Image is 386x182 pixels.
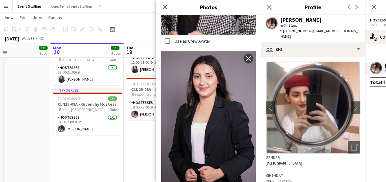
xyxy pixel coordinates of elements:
[348,141,360,154] div: Open photos pop-in
[261,3,365,11] h3: Profile
[5,36,19,42] div: [DATE]
[266,161,302,165] span: [DEMOGRAPHIC_DATA]
[126,55,195,75] app-card-role: Hostesses1/112:00-21:00 (9h)[PERSON_NAME]
[48,15,62,20] span: Comms
[126,78,195,120] app-job-card: 14:00-23:00 (9h)1/1CLN25-08A - Givenchy Hostess Place [GEOGRAPHIC_DATA]1 RoleHostesses1/114:00-23...
[261,42,365,57] div: Bio
[125,48,133,55] span: 19
[53,32,122,85] app-job-card: In progress12:00-21:00 (9h)1/1LVM25-08B - Louis Vuitton [GEOGRAPHIC_DATA] Client Advisor [GEOGRAP...
[284,23,286,28] span: 3
[280,28,358,39] span: | [EMAIL_ADDRESS][DOMAIN_NAME]
[5,15,14,20] span: View
[33,15,42,20] span: Jobs
[13,0,46,12] button: Event Staffing
[39,51,47,55] div: 1 Job
[126,45,133,51] span: Tue
[111,46,119,50] span: 3/3
[174,38,210,44] label: Use as Crew Avatar
[266,155,360,160] h3: Gender
[20,15,27,20] span: Edit
[126,99,195,120] app-card-role: Hostesses1/114:00-23:00 (9h)[PERSON_NAME]
[38,36,44,41] div: +03
[287,23,298,28] span: 14km
[30,13,45,21] a: Jobs
[111,51,121,55] div: 3 Jobs
[280,28,312,33] span: t. [PHONE_NUMBER]
[46,0,97,12] button: Long Term Events Staffing
[17,13,29,21] a: Edit
[39,46,48,50] span: 1/1
[156,3,261,11] h3: Photos
[20,36,36,41] span: Week 33
[58,96,83,101] span: 14:00-23:00 (9h)
[131,82,156,86] span: 14:00-23:00 (9h)
[266,62,360,154] img: Crew avatar or photo
[52,48,61,55] span: 18
[108,107,117,112] span: 1 Role
[53,64,122,85] app-card-role: Hostesses1/112:00-21:00 (9h)[PERSON_NAME]
[280,17,322,23] div: [PERSON_NAME]
[62,107,105,112] span: Place [GEOGRAPHIC_DATA]
[108,58,117,62] span: 1 Role
[53,88,122,135] app-job-card: In progress14:00-23:00 (9h)1/1CLN25-08A - Givenchy Hostess Place [GEOGRAPHIC_DATA]1 RoleHostesses...
[53,101,122,107] h3: CLN25-08A - Givenchy Hostess
[53,88,122,93] div: In progress
[53,45,61,51] span: Mon
[266,173,360,178] h3: Birthday
[46,13,64,21] a: Comms
[108,96,117,101] span: 1/1
[2,13,16,21] a: View
[135,93,178,97] span: Place [GEOGRAPHIC_DATA]
[53,114,122,135] app-card-role: Hostesses1/114:00-23:00 (9h)[PERSON_NAME]
[126,87,195,92] h3: CLN25-08A - Givenchy Hostess
[62,58,96,62] span: [GEOGRAPHIC_DATA]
